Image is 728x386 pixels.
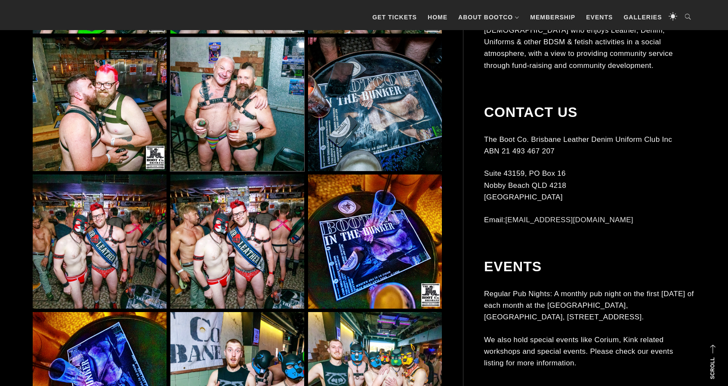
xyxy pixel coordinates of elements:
[454,4,524,30] a: About BootCo
[484,214,695,226] p: Email:
[484,168,695,203] p: Suite 43159, PO Box 16 Nobby Beach QLD 4218 [GEOGRAPHIC_DATA]
[484,134,695,157] p: The Boot Co. Brisbane Leather Denim Uniform Club Inc ABN 21 493 467 207
[619,4,666,30] a: Galleries
[709,357,716,379] strong: Scroll
[484,259,695,275] h2: Events
[368,4,421,30] a: GET TICKETS
[423,4,452,30] a: Home
[484,288,695,323] p: Regular Pub Nights: A monthly pub night on the first [DATE] of each month at the [GEOGRAPHIC_DATA...
[484,13,695,71] p: The Boot Co. provides a forum for anyone identifying as [DEMOGRAPHIC_DATA] who enjoys Leather, De...
[484,104,695,121] h2: Contact Us
[526,4,580,30] a: Membership
[582,4,617,30] a: Events
[505,216,633,224] a: [EMAIL_ADDRESS][DOMAIN_NAME]
[484,334,695,369] p: We also hold special events like Corium, Kink related workshops and special events. Please check ...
